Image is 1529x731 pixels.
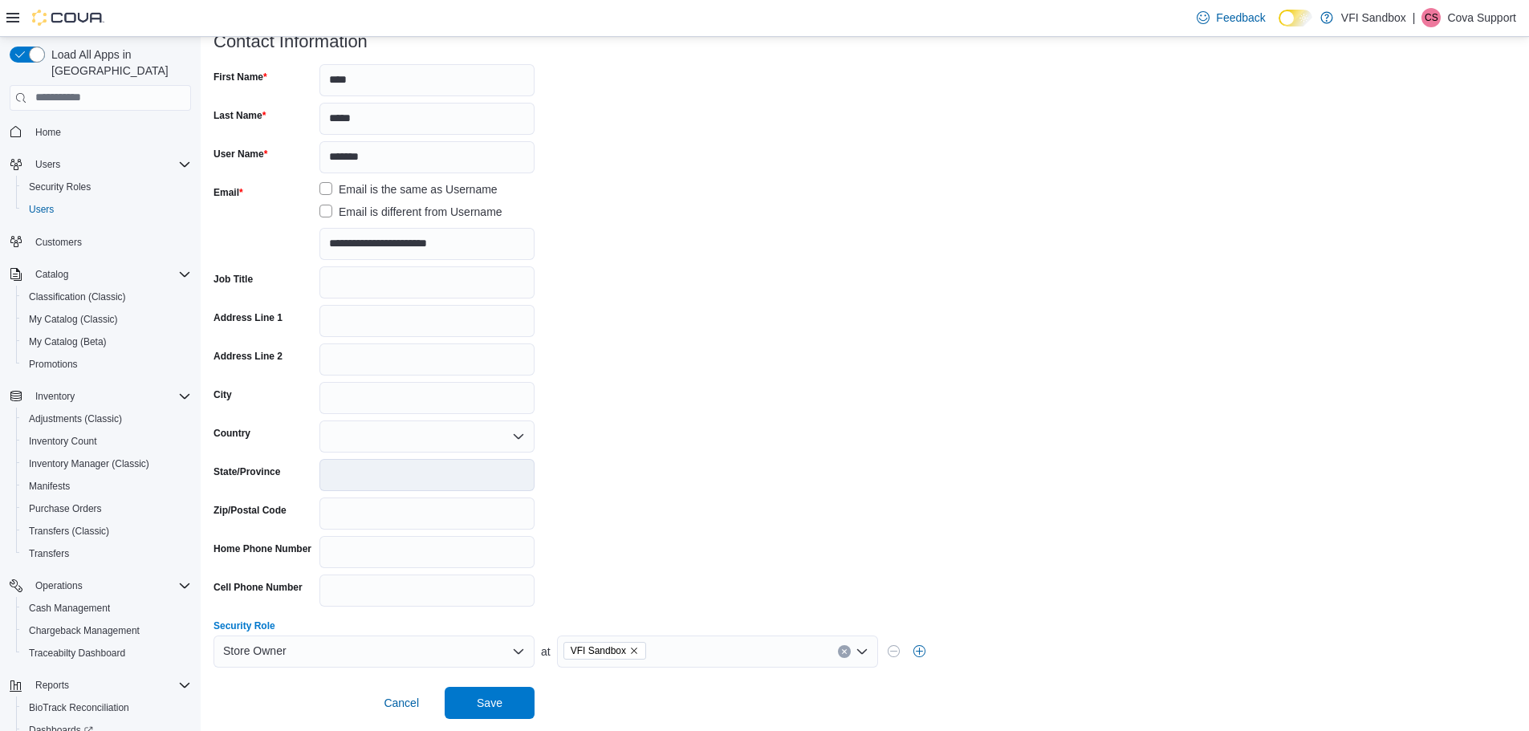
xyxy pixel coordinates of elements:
[3,263,197,286] button: Catalog
[213,311,283,324] label: Address Line 1
[29,602,110,615] span: Cash Management
[29,313,118,326] span: My Catalog (Classic)
[22,332,191,351] span: My Catalog (Beta)
[213,427,250,440] label: Country
[35,679,69,692] span: Reports
[45,47,191,79] span: Load All Apps in [GEOGRAPHIC_DATA]
[213,350,283,363] label: Address Line 2
[3,120,197,144] button: Home
[29,547,69,560] span: Transfers
[29,676,75,695] button: Reports
[213,465,280,478] label: State/Province
[3,230,197,254] button: Customers
[16,430,197,453] button: Inventory Count
[22,544,191,563] span: Transfers
[16,542,197,565] button: Transfers
[213,273,253,286] label: Job Title
[35,390,75,403] span: Inventory
[213,636,1516,668] div: at
[1279,10,1312,26] input: Dark Mode
[22,454,156,473] a: Inventory Manager (Classic)
[22,310,124,329] a: My Catalog (Classic)
[3,575,197,597] button: Operations
[22,177,191,197] span: Security Roles
[22,499,191,518] span: Purchase Orders
[22,522,191,541] span: Transfers (Classic)
[22,310,191,329] span: My Catalog (Classic)
[22,522,116,541] a: Transfers (Classic)
[856,645,868,658] button: Open list of options
[29,624,140,637] span: Chargeback Management
[29,122,191,142] span: Home
[35,268,68,281] span: Catalog
[213,619,275,632] label: Security Role
[512,645,525,658] button: Open list of options
[22,621,191,640] span: Chargeback Management
[22,644,132,663] a: Traceabilty Dashboard
[1190,2,1271,34] a: Feedback
[29,676,191,695] span: Reports
[29,265,191,284] span: Catalog
[477,695,502,711] span: Save
[29,576,89,595] button: Operations
[571,643,626,659] span: VFI Sandbox
[29,181,91,193] span: Security Roles
[16,353,197,376] button: Promotions
[1421,8,1441,27] div: Cova Support
[22,355,84,374] a: Promotions
[213,388,232,401] label: City
[16,475,197,497] button: Manifests
[16,198,197,221] button: Users
[563,642,646,660] span: VFI Sandbox
[16,331,197,353] button: My Catalog (Beta)
[213,109,266,122] label: Last Name
[29,232,191,252] span: Customers
[22,477,76,496] a: Manifests
[29,290,126,303] span: Classification (Classic)
[22,287,132,307] a: Classification (Classic)
[16,176,197,198] button: Security Roles
[22,544,75,563] a: Transfers
[16,308,197,331] button: My Catalog (Classic)
[319,180,498,199] label: Email is the same as Username
[22,200,191,219] span: Users
[22,432,104,451] a: Inventory Count
[29,387,81,406] button: Inventory
[29,155,191,174] span: Users
[22,599,191,618] span: Cash Management
[29,480,70,493] span: Manifests
[16,497,197,520] button: Purchase Orders
[32,10,104,26] img: Cova
[1447,8,1516,27] p: Cova Support
[29,358,78,371] span: Promotions
[29,233,88,252] a: Customers
[29,412,122,425] span: Adjustments (Classic)
[29,502,102,515] span: Purchase Orders
[3,674,197,696] button: Reports
[16,408,197,430] button: Adjustments (Classic)
[213,581,303,594] label: Cell Phone Number
[22,698,191,717] span: BioTrack Reconciliation
[22,599,116,618] a: Cash Management
[22,432,191,451] span: Inventory Count
[35,158,60,171] span: Users
[1279,26,1279,27] span: Dark Mode
[16,597,197,619] button: Cash Management
[629,646,639,656] button: Remove VFI Sandbox from selection in this group
[22,355,191,374] span: Promotions
[16,453,197,475] button: Inventory Manager (Classic)
[213,542,311,555] label: Home Phone Number
[16,286,197,308] button: Classification (Classic)
[213,32,368,51] h3: Contact Information
[319,202,502,221] label: Email is different from Username
[29,335,107,348] span: My Catalog (Beta)
[29,155,67,174] button: Users
[223,641,287,660] span: Store Owner
[22,409,191,428] span: Adjustments (Classic)
[22,644,191,663] span: Traceabilty Dashboard
[213,504,287,517] label: Zip/Postal Code
[445,687,535,719] button: Save
[35,236,82,249] span: Customers
[1341,8,1406,27] p: VFI Sandbox
[35,126,61,139] span: Home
